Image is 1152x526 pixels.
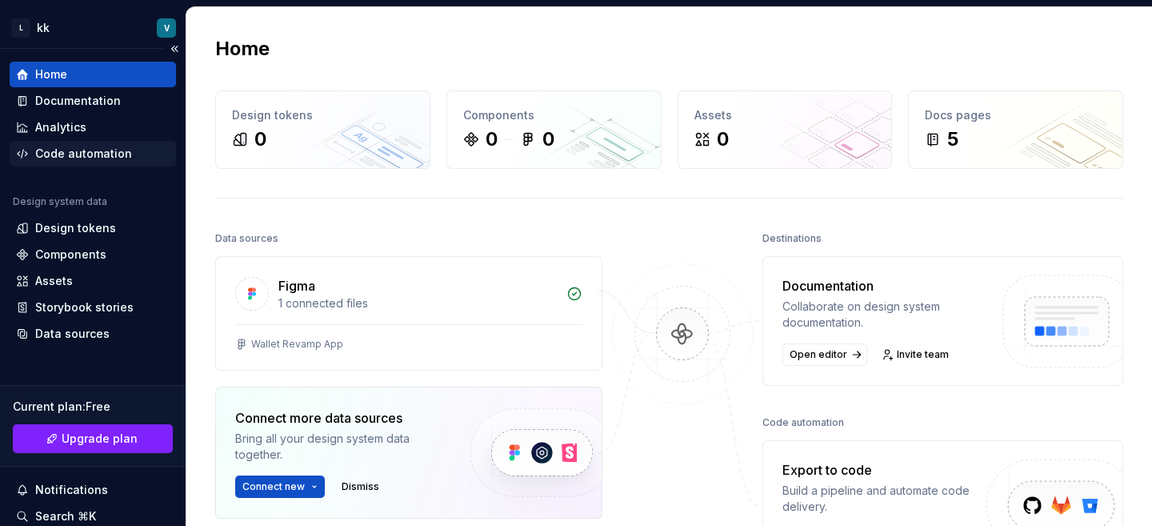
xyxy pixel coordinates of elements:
div: Wallet Revamp App [251,338,343,351]
span: Upgrade plan [62,431,138,447]
div: Analytics [35,119,86,135]
div: Components [463,107,645,123]
button: Connect new [235,476,325,498]
a: Documentation [10,88,176,114]
div: Design tokens [35,220,116,236]
div: V [164,22,170,34]
a: Storybook stories [10,295,176,320]
a: Data sources [10,321,176,347]
div: Storybook stories [35,299,134,315]
div: 0 [542,126,554,152]
a: Home [10,62,176,87]
div: 1 connected files [278,295,557,311]
a: Upgrade plan [13,424,173,453]
div: Design tokens [232,107,414,123]
div: Export to code [782,460,985,480]
button: Dismiss [334,476,386,498]
div: Components [35,247,106,263]
button: LkkV [3,10,182,45]
span: Dismiss [342,480,379,493]
a: Docs pages5 [908,90,1123,169]
div: Design system data [13,195,107,208]
div: Bring all your design system data together. [235,431,443,463]
div: Notifications [35,482,108,498]
span: Open editor [790,348,847,361]
div: kk [37,20,50,36]
a: Analytics [10,114,176,140]
div: Home [35,66,67,82]
div: Destinations [762,227,822,250]
a: Invite team [877,343,956,366]
div: 5 [947,126,958,152]
div: Assets [35,273,73,289]
a: Figma1 connected filesWallet Revamp App [215,256,602,371]
a: Code automation [10,141,176,167]
div: 0 [254,126,266,152]
div: Code automation [762,412,844,434]
div: Current plan : Free [13,399,173,415]
span: Connect new [242,480,305,493]
div: Assets [694,107,876,123]
button: Collapse sidebar [163,38,186,60]
div: 0 [717,126,729,152]
div: Connect more data sources [235,408,443,428]
div: Figma [278,276,315,295]
div: L [11,18,30,38]
h2: Home [215,36,270,62]
a: Assets0 [678,90,893,169]
div: Search ⌘K [35,508,96,524]
a: Open editor [782,343,867,366]
div: Documentation [782,276,985,295]
div: Data sources [215,227,278,250]
div: Docs pages [925,107,1106,123]
div: Code automation [35,146,132,162]
a: Components [10,242,176,267]
a: Assets [10,268,176,294]
button: Notifications [10,477,176,503]
a: Design tokens0 [215,90,430,169]
a: Components00 [446,90,662,169]
div: Collaborate on design system documentation. [782,299,985,331]
div: Build a pipeline and automate code delivery. [782,483,985,515]
div: 0 [486,126,498,152]
div: Documentation [35,93,121,109]
div: Data sources [35,326,110,342]
span: Invite team [897,348,949,361]
a: Design tokens [10,215,176,241]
